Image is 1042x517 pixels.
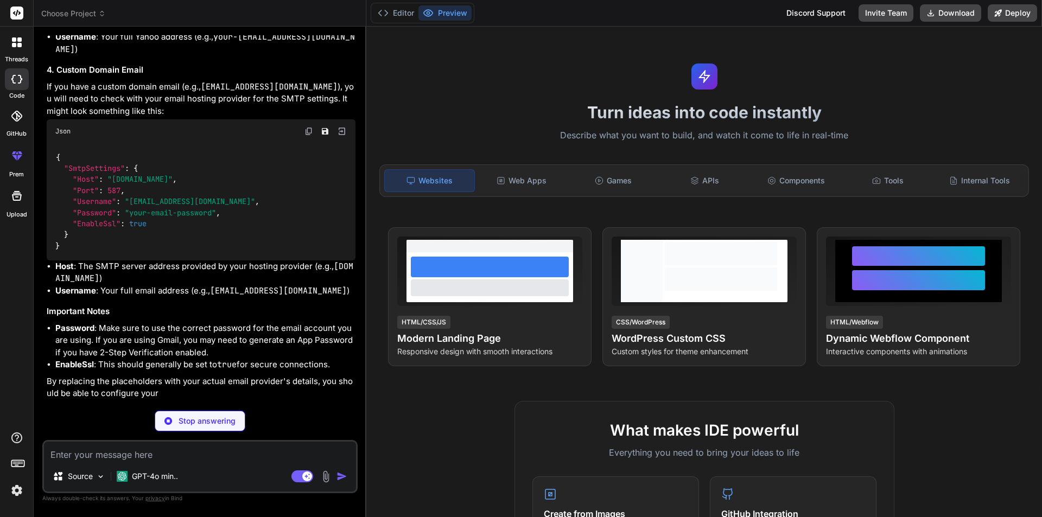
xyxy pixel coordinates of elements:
span: : [116,208,120,218]
h4: Modern Landing Page [397,331,582,346]
button: Download [920,4,981,22]
span: : [99,186,103,195]
label: threads [5,55,28,64]
li: : Make sure to use the correct password for the email account you are using. If you are using Gma... [55,322,355,359]
p: Source [68,471,93,482]
strong: Username [55,31,96,42]
span: "Username" [73,197,116,207]
img: icon [336,471,347,482]
img: Open in Browser [337,126,347,136]
span: "[DOMAIN_NAME]" [107,175,173,184]
img: Pick Models [96,472,105,481]
span: "your-email-password" [125,208,216,218]
h3: 4. Custom Domain Email [47,64,355,76]
span: true [129,219,147,228]
div: Components [752,169,841,192]
span: : [116,197,120,207]
li: : Your full Yahoo address (e.g., ) [55,31,355,55]
button: Deploy [988,4,1037,22]
button: Editor [373,5,418,21]
span: "[EMAIL_ADDRESS][DOMAIN_NAME]" [125,197,255,207]
li: : This should generally be set to for secure connections. [55,359,355,371]
span: , [173,175,177,184]
p: By replacing the placeholders with your actual email provider's details, you should be able to co... [47,375,355,400]
span: "Host" [73,175,99,184]
p: Responsive design with smooth interactions [397,346,582,357]
span: "Port" [73,186,99,195]
label: code [9,91,24,100]
button: Invite Team [859,4,913,22]
label: Upload [7,210,27,219]
code: [EMAIL_ADDRESS][DOMAIN_NAME] [210,285,347,296]
button: Preview [418,5,472,21]
span: } [55,241,60,251]
p: If you have a custom domain email (e.g., ), you will need to check with your email hosting provid... [47,81,355,118]
strong: Password [55,323,94,333]
div: Games [569,169,658,192]
li: : The SMTP server address provided by your hosting provider (e.g., ) [55,260,355,285]
span: { [134,163,138,173]
label: GitHub [7,129,27,138]
div: CSS/WordPress [612,316,670,329]
span: Json [55,127,71,136]
p: Describe what you want to build, and watch it come to life in real-time [373,129,1035,143]
label: prem [9,170,24,179]
p: Always double-check its answers. Your in Bind [42,493,358,503]
div: Websites [384,169,475,192]
code: [EMAIL_ADDRESS][DOMAIN_NAME] [201,81,338,92]
span: : [125,163,129,173]
div: Tools [843,169,933,192]
div: HTML/Webflow [826,316,883,329]
img: copy [304,127,313,136]
p: Custom styles for theme enhancement [612,346,797,357]
h4: WordPress Custom CSS [612,331,797,346]
code: true [217,359,237,370]
p: Interactive components with animations [826,346,1011,357]
h4: Dynamic Webflow Component [826,331,1011,346]
p: Everything you need to bring your ideas to life [532,446,876,459]
span: "SmtpSettings" [64,163,125,173]
strong: Host [55,261,74,271]
span: privacy [145,495,165,501]
span: } [64,230,68,240]
code: your-[EMAIL_ADDRESS][DOMAIN_NAME] [55,31,355,55]
strong: Username [55,285,96,296]
h3: Important Notes [47,305,355,318]
h1: Turn ideas into code instantly [373,103,1035,122]
span: : [99,175,103,184]
span: { [56,152,60,162]
span: , [216,208,220,218]
span: "EnableSsl" [73,219,120,228]
h2: What makes IDE powerful [532,419,876,442]
div: Internal Tools [935,169,1024,192]
img: GPT-4o mini [117,471,128,482]
div: Web Apps [477,169,567,192]
img: attachment [320,470,332,483]
span: 587 [107,186,120,195]
li: : Your full email address (e.g., ) [55,285,355,297]
p: Stop answering [179,416,236,426]
p: GPT-4o min.. [132,471,178,482]
strong: EnableSsl [55,359,94,369]
span: : [120,219,125,228]
div: Discord Support [780,4,852,22]
span: "Password" [73,208,116,218]
span: , [255,197,259,207]
img: settings [8,481,26,500]
div: APIs [660,169,749,192]
button: Save file [317,124,333,139]
div: HTML/CSS/JS [397,316,450,329]
span: Choose Project [41,8,106,19]
span: , [120,186,125,195]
